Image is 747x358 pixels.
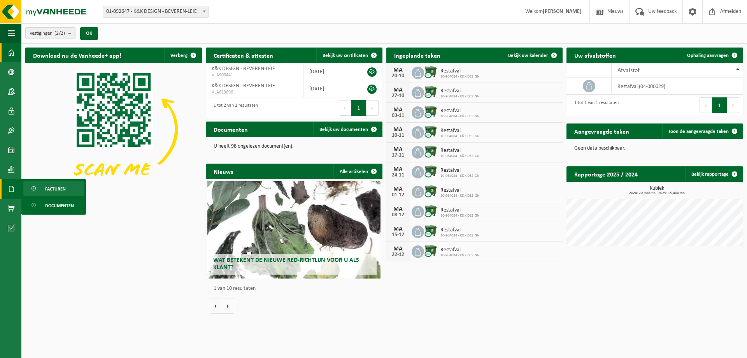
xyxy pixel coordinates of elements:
h2: Download nu de Vanheede+ app! [25,48,129,63]
a: Alle artikelen [333,164,382,179]
span: 2024: 20,900 m3 - 2025: 15,400 m3 [570,191,743,195]
a: Bekijk uw kalender [502,48,562,63]
a: Ophaling aanvragen [681,48,742,63]
button: Volgende [222,298,234,314]
span: 10-964084 - K&K DESIGN [440,94,479,99]
div: 1 tot 2 van 2 resultaten [210,99,258,116]
img: WB-1100-CU [424,105,437,118]
a: Documenten [23,198,84,213]
span: Restafval [440,128,479,134]
a: Wat betekent de nieuwe RED-richtlijn voor u als klant? [207,181,381,279]
span: Documenten [45,198,74,213]
h2: Ingeplande taken [386,48,448,63]
span: Wat betekent de nieuwe RED-richtlijn voor u als klant? [213,257,359,271]
span: 10-964084 - K&K DESIGN [440,154,479,159]
div: MA [390,246,406,252]
count: (2/2) [54,31,65,36]
span: Bekijk uw kalender [508,53,548,58]
div: 1 tot 1 van 1 resultaten [570,97,619,114]
span: Restafval [440,247,479,253]
button: Previous [700,97,712,113]
span: K&K DESIGN - BEVEREN-LEIE [212,83,275,89]
span: 01-092647 - K&K DESIGN - BEVEREN-LEIE [103,6,209,18]
div: MA [390,186,406,192]
a: Bekijk uw certificaten [316,48,382,63]
div: MA [390,226,406,232]
span: 10-964084 - K&K DESIGN [440,253,479,258]
div: 24-11 [390,173,406,178]
td: [DATE] [303,80,352,97]
div: MA [390,206,406,212]
div: 27-10 [390,93,406,99]
span: Restafval [440,148,479,154]
span: Restafval [440,168,479,174]
h2: Documenten [206,122,256,137]
div: MA [390,67,406,73]
img: WB-1100-CU [424,145,437,158]
div: MA [390,146,406,153]
span: 10-964084 - K&K DESIGN [440,213,479,218]
span: 10-964084 - K&K DESIGN [440,114,479,119]
span: 10-964084 - K&K DESIGN [440,174,479,178]
p: U heeft 98 ongelezen document(en). [214,144,375,149]
h3: Kubiek [570,186,743,195]
a: Bekijk rapportage [685,166,742,182]
div: 01-12 [390,192,406,198]
p: Geen data beschikbaar. [574,146,735,151]
strong: [PERSON_NAME] [543,9,582,14]
span: Ophaling aanvragen [687,53,729,58]
span: 10-964084 - K&K DESIGN [440,134,479,139]
span: VLA613696 [212,89,297,95]
img: Download de VHEPlus App [25,63,202,196]
a: Facturen [23,181,84,196]
span: Verberg [170,53,188,58]
div: MA [390,166,406,173]
div: 17-11 [390,153,406,158]
span: Toon de aangevraagde taken [668,129,729,134]
div: 22-12 [390,252,406,257]
img: WB-1100-CU [424,165,437,178]
span: 10-964084 - K&K DESIGN [440,74,479,79]
div: 03-11 [390,113,406,118]
span: Afvalstof [617,67,640,74]
a: Toon de aangevraagde taken [662,123,742,139]
button: Verberg [164,48,201,63]
span: VLA900441 [212,72,297,78]
td: [DATE] [303,63,352,80]
span: 10-964084 - K&K DESIGN [440,194,479,198]
button: Vorige [210,298,222,314]
button: OK [80,27,98,40]
p: 1 van 10 resultaten [214,286,379,291]
button: Previous [339,100,351,116]
button: Vestigingen(2/2) [25,27,75,39]
span: Facturen [45,182,66,196]
span: Restafval [440,88,479,94]
span: Bekijk uw documenten [319,127,368,132]
span: Vestigingen [30,28,65,39]
span: Restafval [440,207,479,213]
div: MA [390,107,406,113]
div: 10-11 [390,133,406,138]
div: 20-10 [390,73,406,79]
img: WB-1100-CU [424,205,437,218]
span: Restafval [440,68,479,74]
div: 15-12 [390,232,406,238]
h2: Rapportage 2025 / 2024 [566,166,645,182]
td: restafval (04-000029) [612,78,743,95]
div: 08-12 [390,212,406,218]
span: Bekijk uw certificaten [323,53,368,58]
h2: Aangevraagde taken [566,123,637,139]
button: Next [366,100,379,116]
span: 10-964084 - K&K DESIGN [440,233,479,238]
h2: Nieuws [206,164,241,179]
h2: Certificaten & attesten [206,48,281,63]
div: MA [390,127,406,133]
h2: Uw afvalstoffen [566,48,624,63]
span: Restafval [440,227,479,233]
img: WB-1100-CU [424,125,437,138]
span: Restafval [440,187,479,194]
img: WB-1100-CU [424,85,437,99]
a: Bekijk uw documenten [313,122,382,137]
span: K&K DESIGN - BEVEREN-LEIE [212,66,275,72]
span: 01-092647 - K&K DESIGN - BEVEREN-LEIE [103,6,208,17]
